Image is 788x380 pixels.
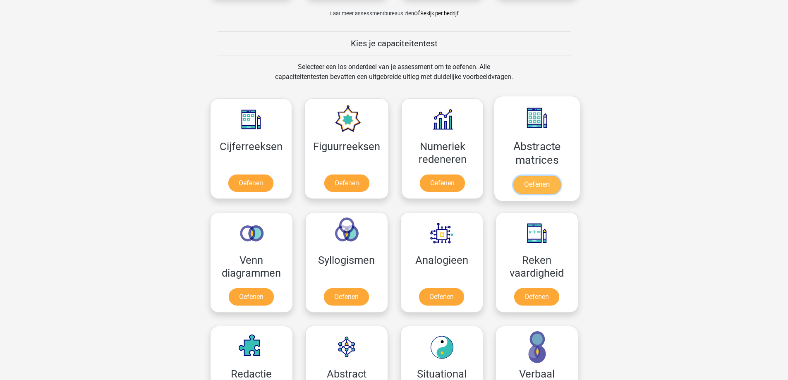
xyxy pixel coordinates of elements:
[330,10,414,17] span: Laat meer assessmentbureaus zien
[228,174,273,192] a: Oefenen
[514,288,559,306] a: Oefenen
[204,2,584,18] div: of
[420,174,465,192] a: Oefenen
[419,288,464,306] a: Oefenen
[218,38,571,48] h5: Kies je capaciteitentest
[267,62,521,92] div: Selecteer een los onderdeel van je assessment om te oefenen. Alle capaciteitentesten bevatten een...
[229,288,274,306] a: Oefenen
[513,176,560,194] a: Oefenen
[324,288,369,306] a: Oefenen
[420,10,458,17] a: Bekijk per bedrijf
[324,174,369,192] a: Oefenen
